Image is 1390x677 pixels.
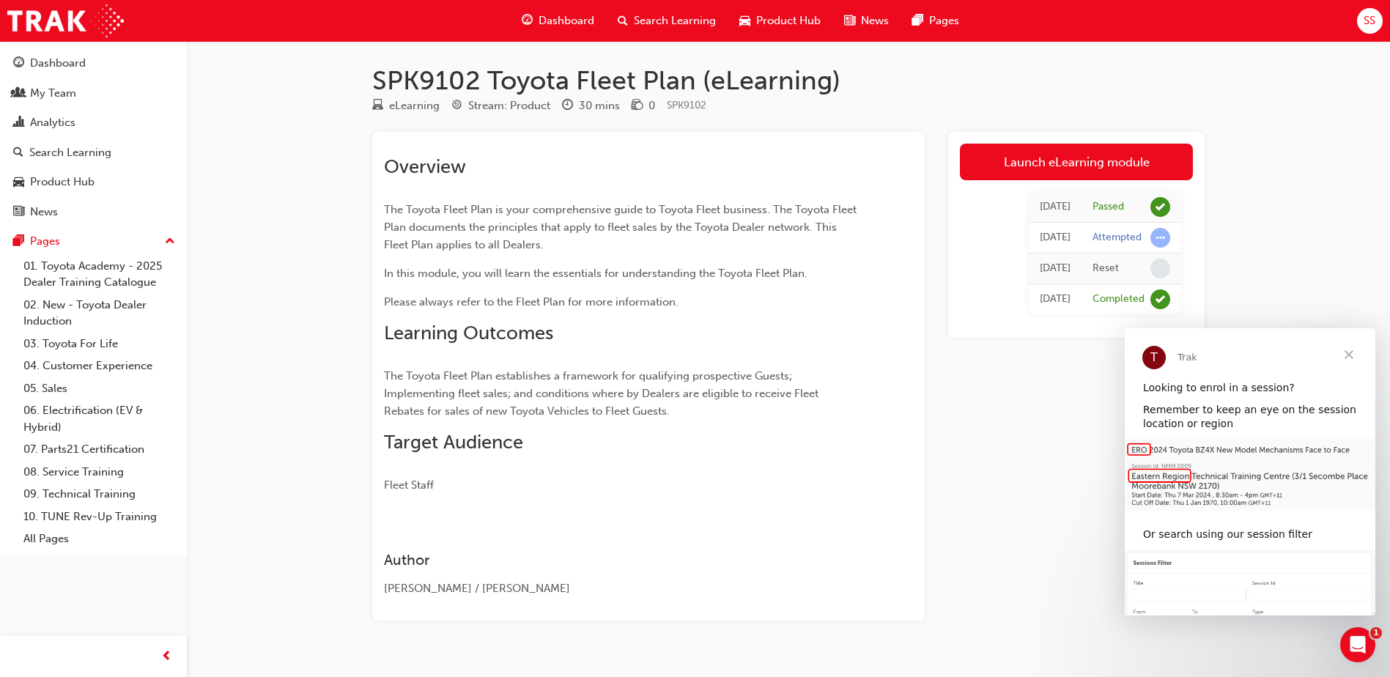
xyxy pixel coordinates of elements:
[13,147,23,160] span: search-icon
[13,87,24,100] span: people-icon
[29,144,111,161] div: Search Learning
[161,648,172,666] span: prev-icon
[13,206,24,219] span: news-icon
[739,12,750,30] span: car-icon
[18,399,181,438] a: 06. Electrification (EV & Hybrid)
[384,478,434,492] span: Fleet Staff
[1040,291,1071,308] div: Wed Jan 12 2022 00:00:00 GMT+1000 (Australian Eastern Standard Time)
[832,6,901,36] a: news-iconNews
[1340,627,1375,662] iframe: Intercom live chat
[384,322,553,344] span: Learning Outcomes
[861,12,889,29] span: News
[384,155,466,178] span: Overview
[384,552,860,569] h3: Author
[18,483,181,506] a: 09. Technical Training
[1150,259,1170,278] span: learningRecordVerb_NONE-icon
[30,204,58,221] div: News
[648,97,655,114] div: 0
[13,235,24,248] span: pages-icon
[1093,292,1145,306] div: Completed
[579,97,620,114] div: 30 mins
[18,355,181,377] a: 04. Customer Experience
[1040,260,1071,277] div: Fri Apr 19 2024 10:00:18 GMT+1000 (Australian Eastern Standard Time)
[384,580,860,597] div: [PERSON_NAME] / [PERSON_NAME]
[18,461,181,484] a: 08. Service Training
[384,295,679,308] span: Please always refer to the Fleet Plan for more information.
[1093,200,1124,214] div: Passed
[372,100,383,113] span: learningResourceType_ELEARNING-icon
[18,333,181,355] a: 03. Toyota For Life
[562,100,573,113] span: clock-icon
[522,12,533,30] span: guage-icon
[510,6,606,36] a: guage-iconDashboard
[6,109,181,136] a: Analytics
[618,12,628,30] span: search-icon
[1357,8,1383,34] button: SS
[30,85,76,102] div: My Team
[7,4,124,37] img: Trak
[1093,262,1119,275] div: Reset
[18,506,181,528] a: 10. TUNE Rev-Up Training
[1040,199,1071,215] div: Fri Apr 19 2024 10:17:16 GMT+1000 (Australian Eastern Standard Time)
[632,100,643,113] span: money-icon
[912,12,923,30] span: pages-icon
[451,100,462,113] span: target-icon
[18,255,181,294] a: 01. Toyota Academy - 2025 Dealer Training Catalogue
[6,80,181,107] a: My Team
[1093,231,1142,245] div: Attempted
[165,232,175,251] span: up-icon
[13,116,24,130] span: chart-icon
[1150,197,1170,217] span: learningRecordVerb_PASS-icon
[634,12,716,29] span: Search Learning
[18,294,181,333] a: 02. New - Toyota Dealer Induction
[13,57,24,70] span: guage-icon
[1364,12,1375,29] span: SS
[468,97,550,114] div: Stream: Product
[632,97,655,115] div: Price
[6,228,181,255] button: Pages
[728,6,832,36] a: car-iconProduct Hub
[18,528,181,550] a: All Pages
[901,6,971,36] a: pages-iconPages
[384,431,523,454] span: Target Audience
[372,64,1205,97] h1: SPK9102 Toyota Fleet Plan (eLearning)
[960,144,1193,180] a: Launch eLearning module
[844,12,855,30] span: news-icon
[562,97,620,115] div: Duration
[6,139,181,166] a: Search Learning
[929,12,959,29] span: Pages
[6,50,181,77] a: Dashboard
[6,47,181,228] button: DashboardMy TeamAnalyticsSearch LearningProduct HubNews
[18,438,181,461] a: 07. Parts21 Certification
[13,176,24,189] span: car-icon
[1370,627,1382,639] span: 1
[1040,229,1071,246] div: Fri Apr 19 2024 10:00:20 GMT+1000 (Australian Eastern Standard Time)
[30,114,75,131] div: Analytics
[30,233,60,250] div: Pages
[384,203,859,251] span: The Toyota Fleet Plan is your comprehensive guide to Toyota Fleet business. The Toyota Fleet Plan...
[539,12,594,29] span: Dashboard
[30,174,95,190] div: Product Hub
[6,169,181,196] a: Product Hub
[606,6,728,36] a: search-iconSearch Learning
[30,55,86,72] div: Dashboard
[667,99,706,111] span: Learning resource code
[372,97,440,115] div: Type
[451,97,550,115] div: Stream
[384,369,821,418] span: The Toyota Fleet Plan establishes a framework for qualifying prospective Guests; Implementing fle...
[1150,228,1170,248] span: learningRecordVerb_ATTEMPT-icon
[756,12,821,29] span: Product Hub
[384,267,807,280] span: In this module, you will learn the essentials for understanding the Toyota Fleet Plan.
[1125,328,1375,615] iframe: Intercom live chat message
[389,97,440,114] div: eLearning
[1150,289,1170,309] span: learningRecordVerb_COMPLETE-icon
[18,377,181,400] a: 05. Sales
[6,199,181,226] a: News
